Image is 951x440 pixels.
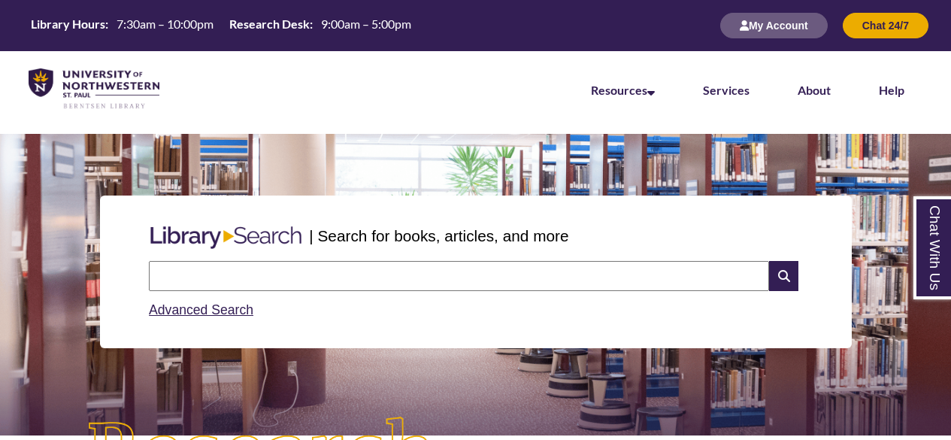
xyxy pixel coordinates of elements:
img: Libary Search [143,220,309,255]
p: | Search for books, articles, and more [309,224,568,247]
i: Search [769,261,798,291]
a: Advanced Search [149,302,253,317]
a: Help [879,83,904,97]
img: UNWSP Library Logo [29,68,159,110]
span: 7:30am – 10:00pm [117,17,214,31]
a: Services [703,83,750,97]
th: Research Desk: [223,16,315,32]
a: About [798,83,831,97]
a: Resources [591,83,655,97]
a: Hours Today [25,16,417,36]
button: Chat 24/7 [843,13,928,38]
span: 9:00am – 5:00pm [321,17,411,31]
th: Library Hours: [25,16,111,32]
a: My Account [720,19,828,32]
table: Hours Today [25,16,417,35]
button: My Account [720,13,828,38]
a: Chat 24/7 [843,19,928,32]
